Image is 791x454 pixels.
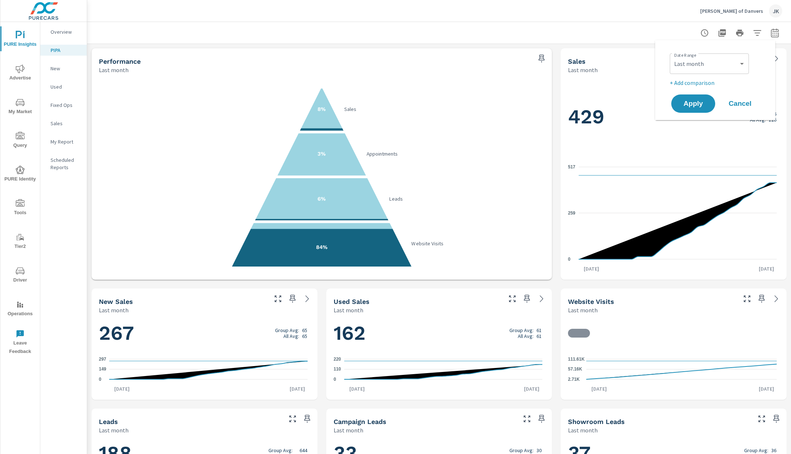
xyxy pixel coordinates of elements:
button: Make Fullscreen [521,413,533,425]
p: Last month [334,306,363,315]
p: Last month [99,66,129,74]
text: 0 [99,377,101,382]
p: [DATE] [285,385,310,392]
p: Last month [99,306,129,315]
span: Save this to your personalized report [301,413,313,425]
text: Appointments [367,150,398,157]
text: 0 [334,377,336,382]
p: Last month [568,66,598,74]
button: Apply Filters [750,26,765,40]
span: Query [3,132,38,150]
span: Leave Feedback [3,330,38,356]
p: Last month [568,426,598,435]
button: "Export Report to PDF" [715,26,729,40]
text: 220 [334,357,341,362]
h5: Website Visits [568,298,614,305]
p: 30 [536,447,542,453]
p: [DATE] [109,385,135,392]
p: Group Avg: [268,447,293,453]
p: Last month [99,426,129,435]
div: Fixed Ops [40,100,87,111]
p: [DATE] [754,265,779,272]
button: Cancel [718,94,762,113]
h5: Sales [568,57,586,65]
text: Website Visits [412,240,443,247]
div: My Report [40,136,87,147]
span: Advertise [3,64,38,82]
span: Apply [679,100,708,107]
p: Last month [568,306,598,315]
div: Used [40,81,87,92]
button: Make Fullscreen [287,413,298,425]
p: All Avg: [518,333,534,339]
span: Driver [3,267,38,284]
p: 65 [302,327,307,333]
h5: Showroom Leads [568,418,625,425]
p: Last month [334,426,363,435]
div: nav menu [0,22,40,359]
button: Make Fullscreen [741,293,753,305]
text: 84% [316,244,327,250]
text: Sales [344,106,356,112]
p: [DATE] [586,385,612,392]
h5: New Sales [99,298,133,305]
h1: 429 [568,104,779,129]
p: Fixed Ops [51,101,81,109]
span: Tools [3,199,38,217]
button: Make Fullscreen [506,293,518,305]
text: 6% [318,196,326,202]
text: 2.71K [568,377,580,382]
a: See more details in report [770,53,782,64]
p: 65 [302,333,307,339]
text: 517 [568,164,575,170]
div: New [40,63,87,74]
p: Scheduled Reports [51,156,81,171]
p: Group Avg: [275,327,299,333]
span: Operations [3,300,38,318]
text: 149 [99,366,106,372]
p: Group Avg: [509,327,534,333]
text: 111.61K [568,357,585,362]
text: 8% [318,106,326,112]
p: 644 [300,447,307,453]
text: 259 [568,211,575,216]
h5: Performance [99,57,141,65]
button: Apply [671,94,715,113]
span: Save this to your personalized report [287,293,298,305]
p: [DATE] [519,385,545,392]
p: All Avg: [750,117,766,123]
p: Used [51,83,81,90]
p: 36 [771,447,776,453]
span: Cancel [725,100,755,107]
p: [DATE] [754,385,779,392]
span: PURE Identity [3,165,38,183]
button: Make Fullscreen [272,293,284,305]
p: Group Avg: [744,447,768,453]
text: 110 [334,367,341,372]
a: See more details in report [536,293,547,305]
h5: Leads [99,418,118,425]
p: [PERSON_NAME] of Danvers [700,8,763,14]
div: JK [769,4,782,18]
div: Scheduled Reports [40,155,87,173]
text: 3% [318,150,326,157]
p: 61 [536,333,542,339]
p: PIPA [51,46,81,54]
p: Overview [51,28,81,36]
span: My Market [3,98,38,116]
button: Select Date Range [768,26,782,40]
button: Print Report [732,26,747,40]
span: Save this to your personalized report [756,293,768,305]
button: Make Fullscreen [756,413,768,425]
span: Save this to your personalized report [770,413,782,425]
p: [DATE] [344,385,370,392]
p: + Add comparison [670,78,764,87]
div: PIPA [40,45,87,56]
span: PURE Insights [3,31,38,49]
div: Sales [40,118,87,129]
p: New [51,65,81,72]
span: Save this to your personalized report [521,293,533,305]
p: 61 [536,327,542,333]
h1: 267 [99,321,310,346]
p: [DATE] [579,265,604,272]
